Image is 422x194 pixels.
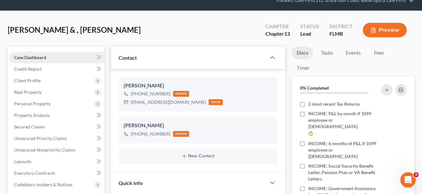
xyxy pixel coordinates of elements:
[14,147,75,153] span: Unsecured Nonpriority Claims
[341,47,366,59] a: Events
[14,78,41,83] span: Client Profile
[308,110,378,130] span: INCOME; P&L by month if 1099 employee or [DEMOGRAPHIC_DATA]
[368,47,389,59] a: Fees
[131,131,170,137] div: [PHONE_NUMBER]
[173,91,189,97] div: mobile
[9,110,104,121] a: Property Analysis
[292,47,313,59] a: Docs
[265,23,290,30] div: Chapter
[14,182,72,187] span: Codebtors Insiders & Notices
[131,91,170,97] div: [PHONE_NUMBER]
[124,82,272,90] div: [PERSON_NAME]
[300,30,319,38] div: Lead
[363,23,407,37] button: Preview
[300,23,319,30] div: Status
[14,66,42,72] span: Credit Report
[14,89,42,95] span: Real Property
[316,47,338,59] a: Tasks
[14,170,55,176] span: Executory Contracts
[265,30,290,38] div: Chapter
[9,144,104,156] a: Unsecured Nonpriority Claims
[292,62,315,74] a: Timer
[9,63,104,75] a: Credit Report
[14,159,31,164] span: Lawsuits
[124,122,272,129] div: [PERSON_NAME]
[14,136,67,141] span: Unsecured Priority Claims
[124,154,272,159] button: New Contact
[14,124,45,129] span: Secured Claims
[14,112,50,118] span: Property Analysis
[284,31,290,37] span: 13
[308,140,378,160] span: INCOME; 6 months of P&L if 1099 employee or [DEMOGRAPHIC_DATA]
[119,55,137,61] span: Contact
[329,30,352,38] div: FLMB
[308,163,378,182] span: INCOME: Social Security Benefit Letter, Pension Plan or VA Benefit Letters
[413,172,418,177] span: 3
[173,131,189,137] div: mobile
[300,85,329,91] strong: 0% Completed
[14,55,46,60] span: Case Dashboard
[329,23,352,30] div: District
[9,156,104,167] a: Lawsuits
[400,172,416,188] iframe: Intercom live chat
[9,133,104,144] a: Unsecured Priority Claims
[209,99,223,105] div: home
[131,99,206,105] div: [EMAIL_ADDRESS][DOMAIN_NAME]
[8,25,141,34] span: [PERSON_NAME] & , [PERSON_NAME]
[119,180,143,186] span: Quick Info
[9,167,104,179] a: Executory Contracts
[9,52,104,63] a: Case Dashboard
[14,101,51,106] span: Personal Property
[9,121,104,133] a: Secured Claims
[308,101,360,107] span: 2 most recent Tax Returns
